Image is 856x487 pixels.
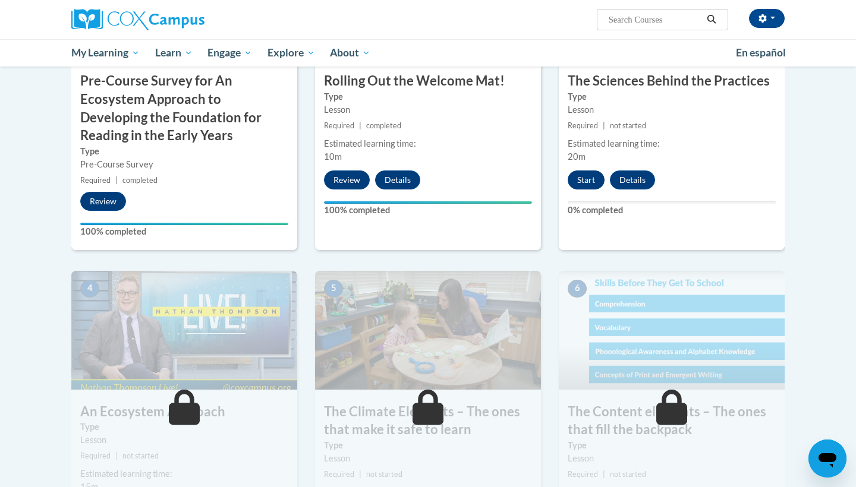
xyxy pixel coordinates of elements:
div: Your progress [324,201,532,204]
span: not started [366,470,402,479]
input: Search Courses [608,12,703,27]
div: Lesson [324,103,532,116]
h3: Rolling Out the Welcome Mat! [315,72,541,90]
span: | [115,176,118,185]
span: 4 [80,280,99,298]
div: Estimated learning time: [80,467,288,480]
label: 100% completed [324,204,532,217]
label: Type [324,439,532,452]
a: En español [728,40,794,65]
span: 6 [568,280,587,298]
img: Course Image [315,271,541,390]
iframe: Button to launch messaging window [808,439,846,477]
div: Pre-Course Survey [80,158,288,171]
span: Required [324,470,354,479]
button: Details [610,170,655,189]
a: My Learning [64,39,147,67]
span: Required [568,470,598,479]
span: | [115,451,118,460]
a: Learn [147,39,200,67]
div: Your progress [80,223,288,225]
span: not started [122,451,159,460]
span: | [359,121,361,130]
label: 0% completed [568,204,776,217]
label: Type [324,90,532,103]
span: En español [736,46,786,59]
span: | [359,470,361,479]
span: not started [610,470,646,479]
div: Estimated learning time: [324,137,532,150]
span: completed [366,121,401,130]
label: Type [80,145,288,158]
span: Required [80,176,111,185]
button: Account Settings [749,9,785,28]
span: My Learning [71,46,140,60]
span: Required [324,121,354,130]
img: Course Image [71,271,297,390]
button: Review [80,192,126,211]
span: 10m [324,151,342,162]
div: Lesson [568,103,776,116]
button: Search [703,12,720,27]
div: Lesson [80,434,288,447]
span: Required [568,121,598,130]
h3: An Ecosystem Approach [71,403,297,421]
span: Explore [267,46,315,60]
div: Main menu [53,39,802,67]
span: | [603,470,605,479]
button: Start [568,170,605,189]
a: Cox Campus [71,9,297,30]
span: 5 [324,280,343,298]
span: | [603,121,605,130]
span: Required [80,451,111,460]
a: About [323,39,379,67]
h3: The Content elements – The ones that fill the backpack [559,403,785,439]
div: Lesson [568,452,776,465]
span: 20m [568,151,586,162]
button: Review [324,170,370,189]
a: Explore [260,39,323,67]
div: Estimated learning time: [568,137,776,150]
span: Learn [155,46,193,60]
img: Cox Campus [71,9,204,30]
h3: The Climate Elements – The ones that make it safe to learn [315,403,541,439]
a: Engage [200,39,260,67]
span: completed [122,176,158,185]
span: Engage [207,46,252,60]
div: Lesson [324,452,532,465]
h3: The Sciences Behind the Practices [559,72,785,90]
label: Type [568,439,776,452]
span: not started [610,121,646,130]
h3: Pre-Course Survey for An Ecosystem Approach to Developing the Foundation for Reading in the Early... [71,72,297,145]
button: Details [375,170,420,189]
label: Type [80,420,288,434]
span: About [330,46,370,60]
label: 100% completed [80,225,288,238]
label: Type [568,90,776,103]
img: Course Image [559,271,785,390]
